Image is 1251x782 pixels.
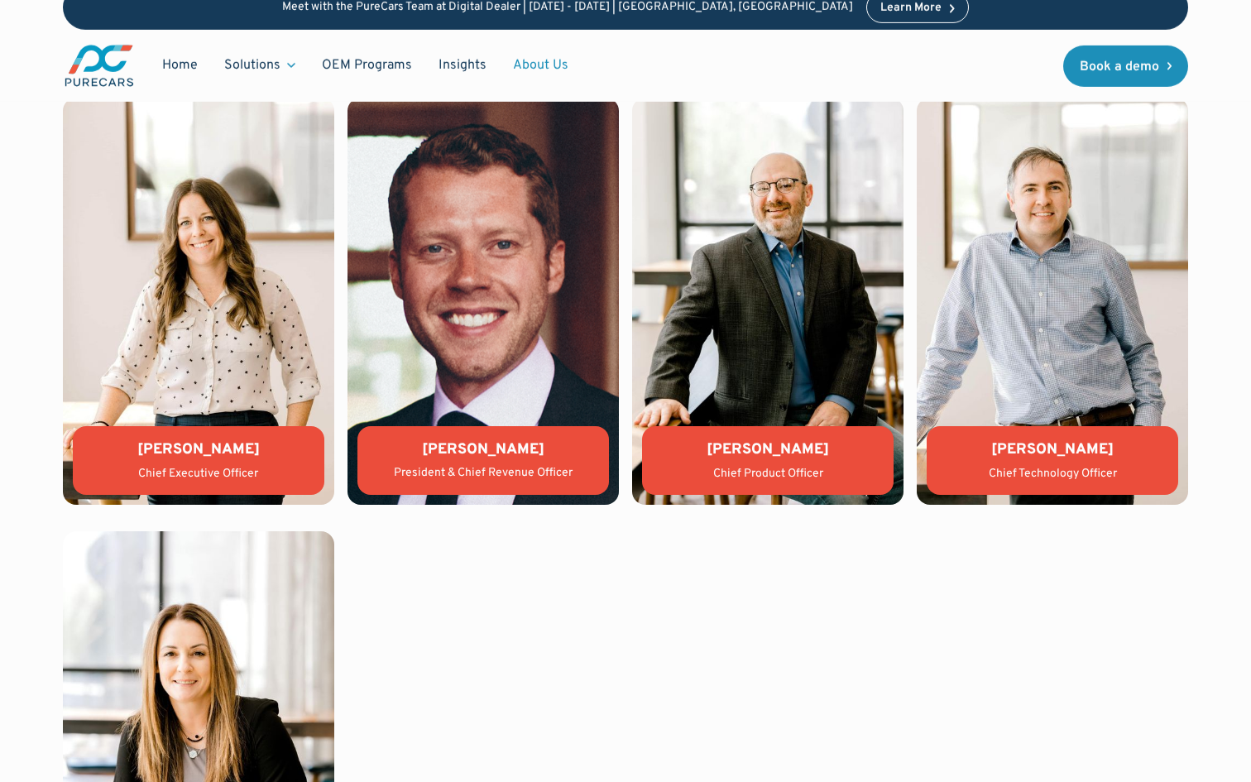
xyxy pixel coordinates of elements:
div: Solutions [224,56,280,74]
img: purecars logo [63,43,136,89]
div: [PERSON_NAME] [371,439,596,460]
img: Matthew Groner [632,98,903,505]
a: OEM Programs [309,50,425,81]
img: Tony Compton [917,98,1188,505]
a: Insights [425,50,500,81]
div: [PERSON_NAME] [940,439,1165,460]
div: [PERSON_NAME] [86,439,311,460]
div: Solutions [211,50,309,81]
div: Chief Technology Officer [940,466,1165,482]
a: Home [149,50,211,81]
img: Jason Wiley [347,98,619,505]
div: Chief Product Officer [655,466,880,482]
div: Learn More [880,2,942,14]
div: President & Chief Revenue Officer [371,465,596,482]
a: Book a demo [1063,45,1189,86]
img: Lauren Donalson [63,98,334,505]
a: main [63,43,136,89]
div: [PERSON_NAME] [655,439,880,460]
a: About Us [500,50,582,81]
div: Chief Executive Officer [86,466,311,482]
div: Book a demo [1080,60,1159,73]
